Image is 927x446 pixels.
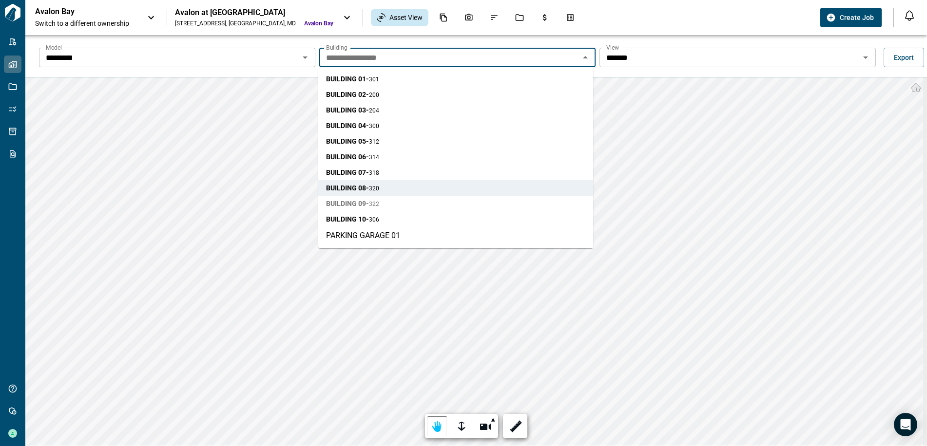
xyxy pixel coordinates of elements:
span: 204 [369,107,379,114]
span: 200 [369,92,379,98]
div: Documents [433,9,454,26]
span: Asset View [389,13,423,22]
span: Export [894,53,914,62]
button: Create Job [820,8,882,27]
label: View [606,43,619,52]
label: Model [46,43,62,52]
span: 306 [369,216,379,223]
span: BUILDING 03 - [326,105,379,115]
button: Open [859,51,872,64]
span: 314 [369,154,379,161]
label: Building [326,43,348,52]
div: Avalon at [GEOGRAPHIC_DATA] [175,8,333,18]
span: BUILDING 01 - [326,74,379,84]
div: [STREET_ADDRESS] , [GEOGRAPHIC_DATA] , MD [175,19,296,27]
span: BUILDING 02 - [326,90,379,99]
p: Avalon Bay [35,7,123,17]
div: Photos [459,9,479,26]
div: Open Intercom Messenger [894,413,917,436]
span: BUILDING 06 - [326,152,379,162]
span: 300 [369,123,379,130]
span: 320 [369,185,379,192]
span: BUILDING 08 - [326,183,379,193]
span: BUILDING 10 - [326,214,379,224]
div: Asset View [371,9,428,26]
button: Open notification feed [902,8,917,23]
span: Avalon Bay [304,19,333,27]
span: BUILDING 09 - [326,199,379,208]
button: Close [579,51,592,64]
li: PARKING GARAGE 01 [318,227,593,244]
span: 322 [369,201,379,207]
div: Issues & Info [484,9,504,26]
span: 318 [369,169,379,176]
span: Switch to a different ownership [35,19,137,28]
span: 301 [369,76,379,83]
button: Export [884,48,924,67]
span: BUILDING 07 - [326,167,379,177]
span: BUILDING 04 - [326,121,379,130]
span: Create Job [840,13,874,22]
span: 312 [369,138,379,145]
div: Jobs [509,9,530,26]
div: Budgets [535,9,555,26]
div: Takeoff Center [560,9,580,26]
span: BUILDING 05 - [326,136,379,146]
button: Open [298,51,312,64]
